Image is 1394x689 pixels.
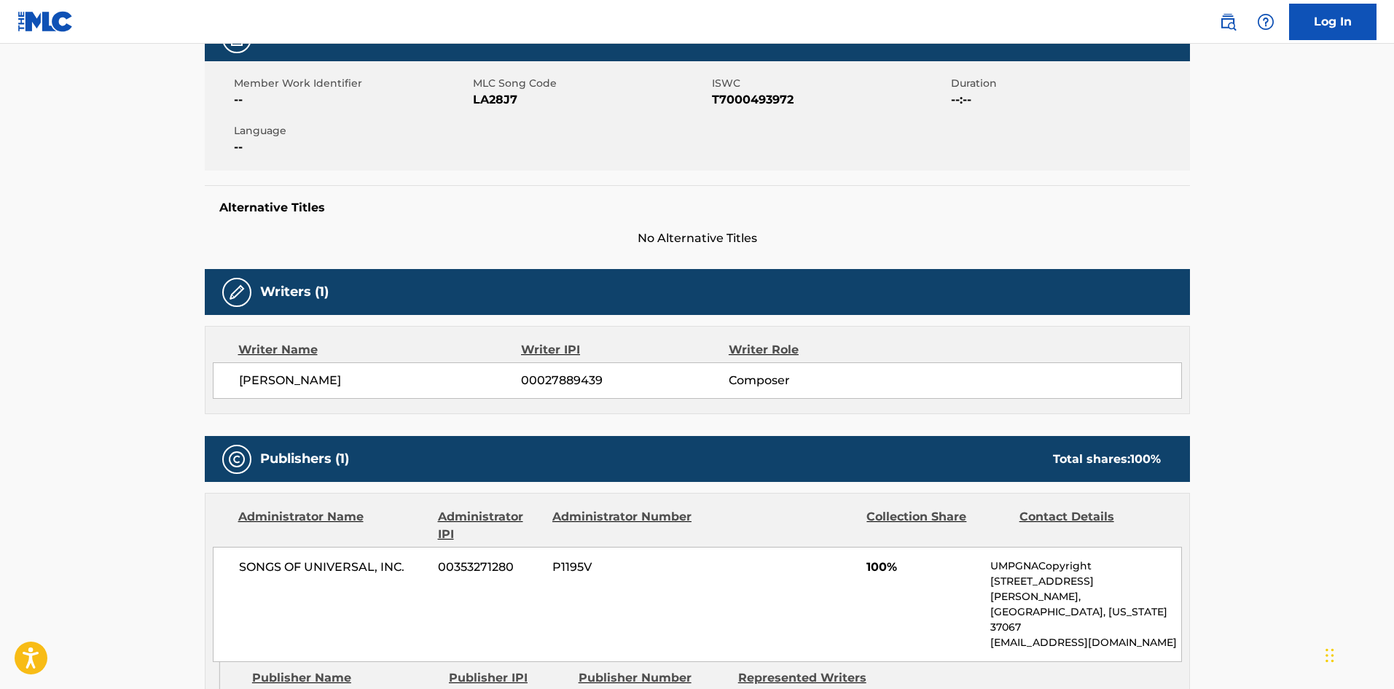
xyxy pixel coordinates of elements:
[1213,7,1242,36] a: Public Search
[1257,13,1274,31] img: help
[238,341,522,359] div: Writer Name
[552,508,694,543] div: Administrator Number
[990,558,1180,574] p: UMPGNACopyright
[729,341,917,359] div: Writer Role
[239,372,522,389] span: [PERSON_NAME]
[234,76,469,91] span: Member Work Identifier
[449,669,568,687] div: Publisher IPI
[521,341,729,359] div: Writer IPI
[866,508,1008,543] div: Collection Share
[951,91,1186,109] span: --:--
[252,669,438,687] div: Publisher Name
[1053,451,1161,468] div: Total shares:
[238,508,427,543] div: Administrator Name
[260,451,349,467] h5: Publishers (1)
[579,669,727,687] div: Publisher Number
[990,604,1180,635] p: [GEOGRAPHIC_DATA], [US_STATE] 37067
[239,558,428,576] span: SONGS OF UNIVERSAL, INC.
[1326,634,1334,677] div: Drag
[552,558,694,576] span: P1195V
[234,123,469,139] span: Language
[1251,7,1280,36] div: Help
[260,284,329,300] h5: Writers (1)
[1321,619,1394,689] iframe: Chat Widget
[438,558,541,576] span: 00353271280
[1289,4,1377,40] a: Log In
[951,76,1186,91] span: Duration
[234,91,469,109] span: --
[473,91,708,109] span: LA28J7
[712,76,947,91] span: ISWC
[438,508,541,543] div: Administrator IPI
[712,91,947,109] span: T7000493972
[1130,452,1161,466] span: 100 %
[738,669,887,687] div: Represented Writers
[228,451,246,468] img: Publishers
[866,558,979,576] span: 100%
[1019,508,1161,543] div: Contact Details
[990,635,1180,650] p: [EMAIL_ADDRESS][DOMAIN_NAME]
[1219,13,1237,31] img: search
[990,574,1180,604] p: [STREET_ADDRESS][PERSON_NAME],
[473,76,708,91] span: MLC Song Code
[729,372,917,389] span: Composer
[17,11,74,32] img: MLC Logo
[521,372,728,389] span: 00027889439
[205,230,1190,247] span: No Alternative Titles
[228,284,246,301] img: Writers
[234,139,469,156] span: --
[219,201,1175,215] h5: Alternative Titles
